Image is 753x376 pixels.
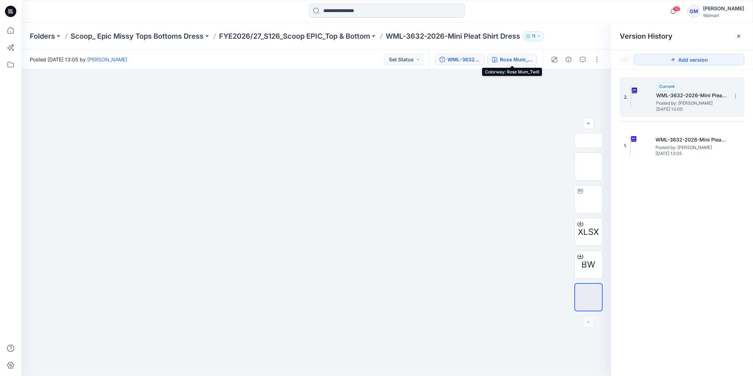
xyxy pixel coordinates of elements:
span: Posted by: Gayan Mahawithanalage [656,144,726,151]
div: [PERSON_NAME] [703,4,744,13]
span: XLSX [578,226,599,238]
button: WML-3632-2026-Mini Pleat Shirt Dress_Full Colorway [435,54,485,65]
button: Rose Mum_Twill [487,54,537,65]
span: Posted by: Gayan Mahawithanalage [656,100,727,107]
h5: WML-3632-2026-Mini Pleat Shirt Dress_Soft Silver [656,136,726,144]
div: GM [687,5,700,18]
span: Version History [620,32,673,40]
span: Posted [DATE] 13:05 by [30,56,127,63]
div: Walmart [703,13,744,18]
a: [PERSON_NAME] [87,56,127,62]
img: WML-3632-2026-Mini Pleat Shirt Dress_Soft Silver [630,135,631,156]
span: BW [582,258,596,271]
span: [DATE] 13:05 [656,151,726,156]
span: [DATE] 13:05 [656,107,727,112]
span: 1. [624,143,627,149]
button: Add version [634,54,744,65]
div: Rose Mum_Twill [500,56,532,63]
div: WML-3632-2026-Mini Pleat Shirt Dress_Full Colorway [447,56,480,63]
a: FYE2026/27_S126_Scoop EPIC_Top & Bottom [219,31,370,41]
span: Current [659,84,675,89]
button: Close [736,33,742,39]
button: Show Hidden Versions [620,54,631,65]
span: 2. [624,94,628,100]
h5: WML-3632-2026-Mini Pleat Shirt Dress_Full Colorway [656,91,727,100]
p: WML-3632-2026-Mini Pleat Shirt Dress [386,31,520,41]
button: 11 [523,31,544,41]
span: 50 [673,6,681,12]
a: Scoop_ Epic Missy Tops Bottoms Dress [71,31,203,41]
button: Details [563,54,574,65]
p: 11 [532,32,535,40]
a: Folders [30,31,55,41]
